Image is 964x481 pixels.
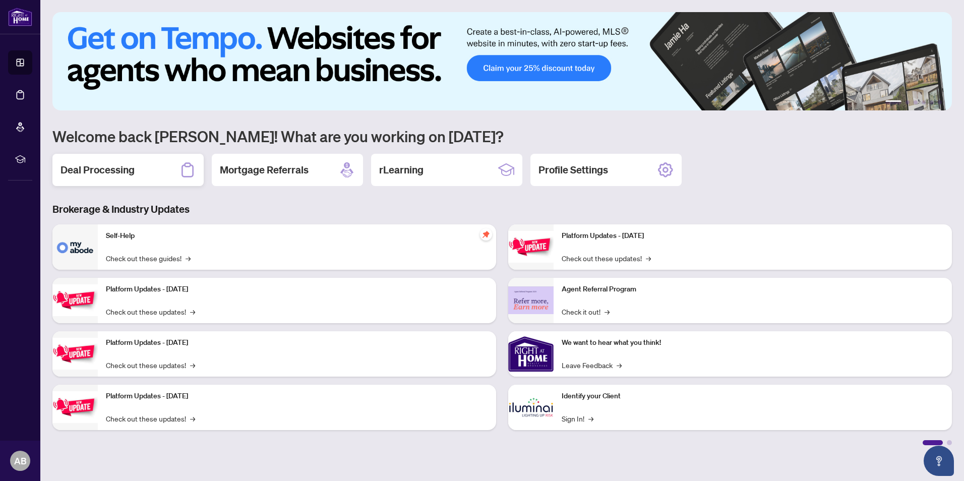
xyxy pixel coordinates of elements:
[924,446,954,476] button: Open asap
[220,163,309,177] h2: Mortgage Referrals
[14,454,27,468] span: AB
[106,253,191,264] a: Check out these guides!→
[914,100,918,104] button: 3
[538,163,608,177] h2: Profile Settings
[379,163,424,177] h2: rLearning
[106,391,488,402] p: Platform Updates - [DATE]
[906,100,910,104] button: 2
[508,286,554,314] img: Agent Referral Program
[8,8,32,26] img: logo
[938,100,942,104] button: 6
[605,306,610,317] span: →
[508,385,554,430] img: Identify your Client
[508,231,554,263] img: Platform Updates - June 23, 2025
[190,413,195,424] span: →
[61,163,135,177] h2: Deal Processing
[562,359,622,371] a: Leave Feedback→
[106,284,488,295] p: Platform Updates - [DATE]
[562,391,944,402] p: Identify your Client
[885,100,901,104] button: 1
[562,253,651,264] a: Check out these updates!→
[562,413,593,424] a: Sign In!→
[106,337,488,348] p: Platform Updates - [DATE]
[52,127,952,146] h1: Welcome back [PERSON_NAME]! What are you working on [DATE]?
[190,359,195,371] span: →
[106,359,195,371] a: Check out these updates!→
[646,253,651,264] span: →
[190,306,195,317] span: →
[52,338,98,370] img: Platform Updates - July 21, 2025
[562,284,944,295] p: Agent Referral Program
[562,230,944,242] p: Platform Updates - [DATE]
[52,202,952,216] h3: Brokerage & Industry Updates
[588,413,593,424] span: →
[562,306,610,317] a: Check it out!→
[186,253,191,264] span: →
[52,391,98,423] img: Platform Updates - July 8, 2025
[106,306,195,317] a: Check out these updates!→
[106,230,488,242] p: Self-Help
[106,413,195,424] a: Check out these updates!→
[562,337,944,348] p: We want to hear what you think!
[930,100,934,104] button: 5
[480,228,492,240] span: pushpin
[922,100,926,104] button: 4
[508,331,554,377] img: We want to hear what you think!
[52,12,952,110] img: Slide 0
[52,224,98,270] img: Self-Help
[52,284,98,316] img: Platform Updates - September 16, 2025
[617,359,622,371] span: →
